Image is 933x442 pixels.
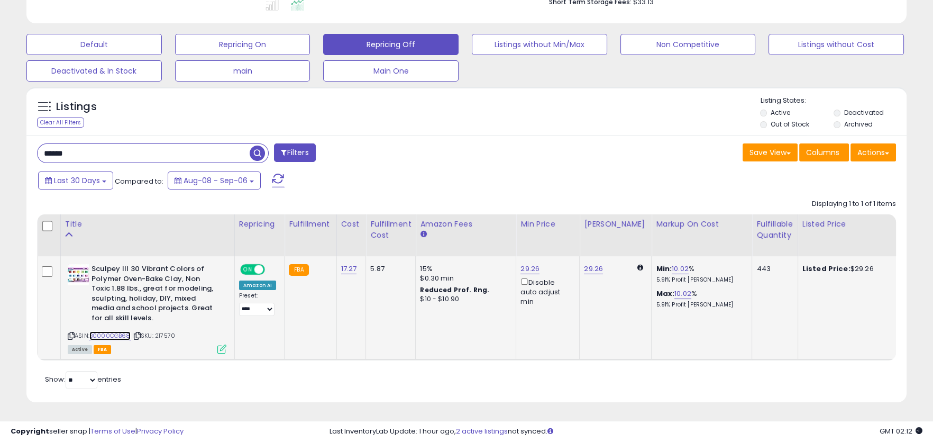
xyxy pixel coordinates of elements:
[844,120,873,129] label: Archived
[802,264,850,274] b: Listed Price:
[802,219,894,230] div: Listed Price
[656,289,744,309] div: %
[656,219,747,230] div: Markup on Cost
[263,265,280,274] span: OFF
[37,118,84,128] div: Clear All Filters
[239,219,280,230] div: Repricing
[370,219,411,241] div: Fulfillment Cost
[520,264,539,274] a: 29.26
[656,288,674,299] b: Max:
[92,264,220,326] b: Sculpey III 30 Vibrant Colors of Polymer Oven-Bake Clay, Non Toxic 1.88 lbs., great for modeling,...
[45,374,121,384] span: Show: entries
[652,214,752,256] th: The percentage added to the cost of goods (COGS) that forms the calculator for Min & Max prices.
[806,147,839,158] span: Columns
[26,60,162,82] button: Deactivated & In Stock
[420,274,508,283] div: $0.30 min
[89,331,131,340] a: B0000CGB68
[38,172,113,190] button: Last 30 Days
[65,219,230,230] div: Title
[472,34,607,55] button: Listings without Min/Max
[323,60,459,82] button: Main One
[137,426,184,436] a: Privacy Policy
[420,230,426,239] small: Amazon Fees.
[239,281,276,290] div: Amazon AI
[620,34,756,55] button: Non Competitive
[674,288,691,299] a: 10.02
[520,219,575,230] div: Min Price
[54,175,100,186] span: Last 30 Days
[656,264,744,284] div: %
[656,301,744,309] p: 5.91% Profit [PERSON_NAME]
[330,427,922,437] div: Last InventoryLab Update: 1 hour ago, not synced.
[420,219,511,230] div: Amazon Fees
[769,34,904,55] button: Listings without Cost
[656,276,744,284] p: 5.91% Profit [PERSON_NAME]
[456,426,508,436] a: 2 active listings
[94,345,112,354] span: FBA
[11,426,49,436] strong: Copyright
[341,219,362,230] div: Cost
[743,143,798,161] button: Save View
[656,264,672,274] b: Min:
[68,264,89,285] img: 41fFhpbVNBL._SL40_.jpg
[289,219,332,230] div: Fulfillment
[756,264,789,274] div: 443
[274,143,315,162] button: Filters
[370,264,407,274] div: 5.87
[90,426,135,436] a: Terms of Use
[844,108,884,117] label: Deactivated
[584,219,647,230] div: [PERSON_NAME]
[239,292,276,315] div: Preset:
[68,264,226,353] div: ASIN:
[115,176,163,186] span: Compared to:
[850,143,896,161] button: Actions
[771,120,809,129] label: Out of Stock
[68,345,92,354] span: All listings currently available for purchase on Amazon
[26,34,162,55] button: Default
[420,264,508,274] div: 15%
[184,175,248,186] span: Aug-08 - Sep-06
[756,219,793,241] div: Fulfillable Quantity
[132,331,175,340] span: | SKU: 217570
[420,285,489,294] b: Reduced Prof. Rng.
[802,264,890,274] div: $29.26
[175,34,310,55] button: Repricing On
[168,172,261,190] button: Aug-08 - Sep-06
[520,276,571,306] div: Disable auto adjust min
[799,143,849,161] button: Columns
[880,426,922,436] span: 2025-10-7 02:12 GMT
[584,264,603,274] a: 29.26
[175,60,310,82] button: main
[812,199,896,209] div: Displaying 1 to 1 of 1 items
[420,295,508,304] div: $10 - $10.90
[289,264,308,276] small: FBA
[56,100,97,114] h5: Listings
[241,265,254,274] span: ON
[672,264,689,274] a: 10.02
[760,96,906,106] p: Listing States:
[323,34,459,55] button: Repricing Off
[771,108,790,117] label: Active
[11,427,184,437] div: seller snap | |
[341,264,357,274] a: 17.27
